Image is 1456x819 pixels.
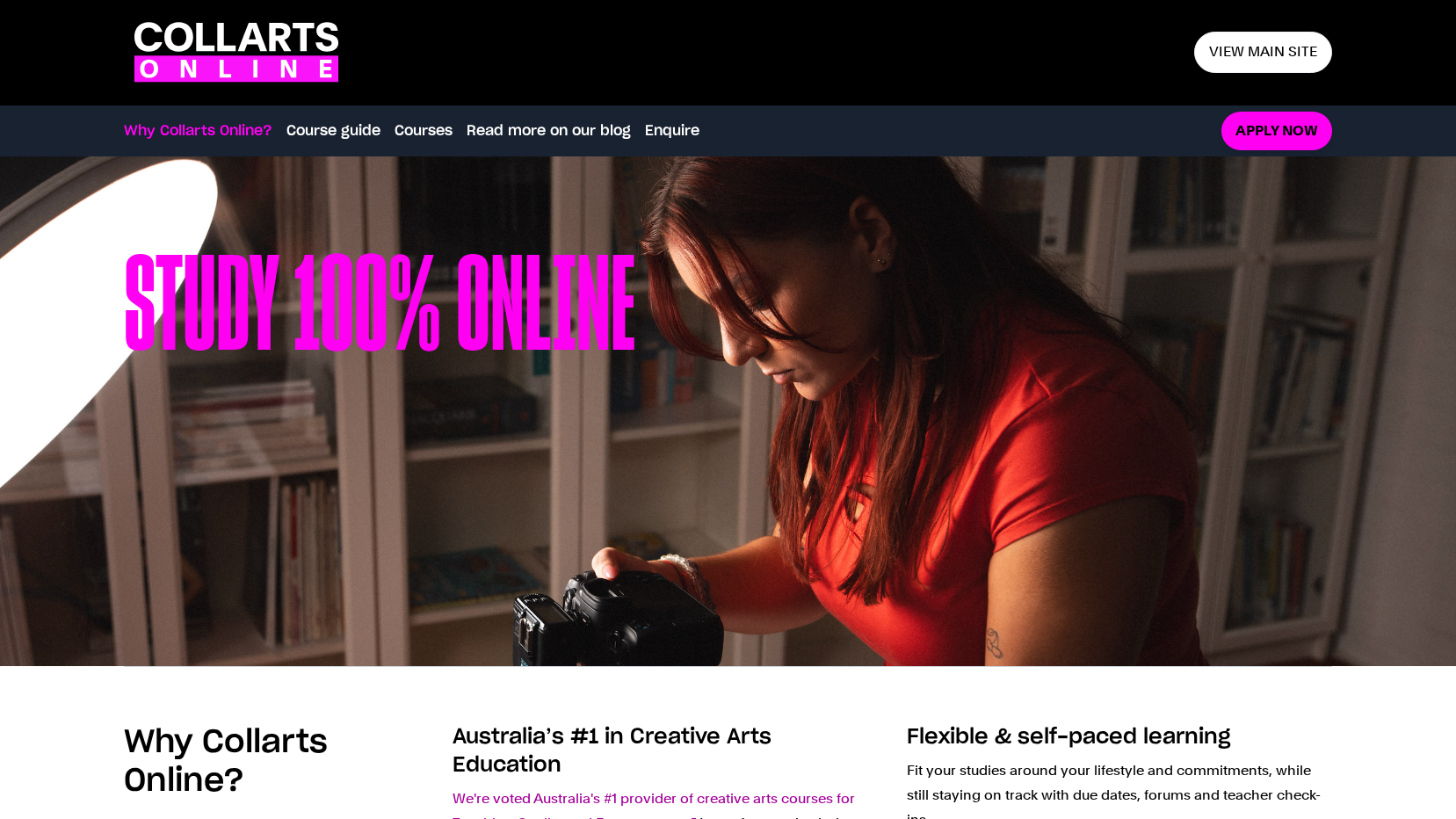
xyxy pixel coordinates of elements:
[1221,112,1332,151] a: Apply now
[467,120,631,141] a: Read more on our blog
[286,120,380,141] a: Course guide
[453,723,879,779] h3: Australia’s #1 in Creative Arts Education
[1194,32,1332,73] a: View main site
[124,244,635,578] h1: Study 100% online
[907,723,1333,751] h3: Flexible & self-paced learning
[395,120,453,141] a: Courses
[645,120,699,141] a: Enquire
[124,120,272,141] a: Why Collarts Online?
[124,723,431,801] h2: Why Collarts Online?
